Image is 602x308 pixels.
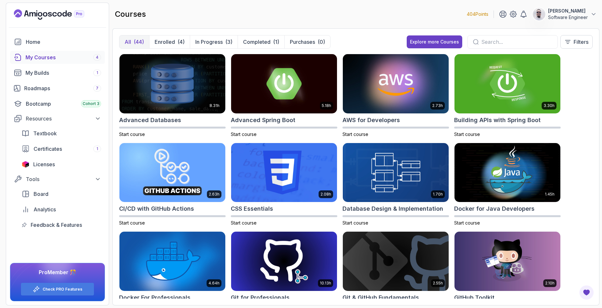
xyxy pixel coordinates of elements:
[33,130,57,137] span: Textbook
[119,116,181,125] h2: Advanced Databases
[231,131,257,137] span: Start course
[10,173,105,185] button: Tools
[225,38,232,46] div: (3)
[33,160,55,168] span: Licenses
[26,100,101,108] div: Bootcamp
[24,84,101,92] div: Roadmaps
[433,281,443,286] p: 2.55h
[96,55,98,60] span: 4
[342,131,368,137] span: Start course
[481,38,552,46] input: Search...
[238,35,284,48] button: Completed(1)
[342,116,400,125] h2: AWS for Developers
[18,218,105,231] a: feedback
[454,131,480,137] span: Start course
[454,204,535,213] h2: Docker for Java Developers
[209,103,219,108] p: 8.31h
[149,35,190,48] button: Enrolled(4)
[22,161,29,168] img: jetbrains icon
[34,145,62,153] span: Certificates
[155,38,175,46] p: Enrolled
[560,35,593,49] button: Filters
[290,38,315,46] p: Purchases
[119,54,225,113] img: Advanced Databases card
[454,143,560,202] img: Docker for Java Developers card
[134,38,144,46] div: (44)
[209,281,219,286] p: 4.64h
[119,220,145,226] span: Start course
[343,143,449,202] img: Database Design & Implementation card
[97,146,98,151] span: 1
[454,54,560,113] img: Building APIs with Spring Boot card
[83,101,99,106] span: Cohort 3
[432,103,443,108] p: 2.73h
[125,38,131,46] p: All
[119,204,194,213] h2: CI/CD with GitHub Actions
[21,283,94,296] button: Check PRO Features
[209,192,219,197] p: 2.63h
[433,192,443,197] p: 1.70h
[10,82,105,95] a: roadmaps
[31,221,82,229] span: Feedback & Features
[579,285,594,300] button: Open Feedback Button
[18,127,105,140] a: textbook
[97,70,98,75] span: 1
[342,293,419,302] h2: Git & GitHub Fundamentals
[284,35,330,48] button: Purchases(0)
[574,38,588,46] p: Filters
[548,14,588,21] p: Software Engineer
[322,103,331,108] p: 5.18h
[343,232,449,291] img: Git & GitHub Fundamentals card
[231,293,290,302] h2: Git for Professionals
[190,35,238,48] button: In Progress(3)
[10,66,105,79] a: builds
[18,158,105,171] a: licenses
[96,86,98,91] span: 7
[454,220,480,226] span: Start course
[26,69,101,77] div: My Builds
[454,232,560,291] img: GitHub Toolkit card
[10,35,105,48] a: home
[454,293,495,302] h2: GitHub Toolkit
[26,38,101,46] div: Home
[43,287,82,292] a: Check PRO Features
[231,220,257,226] span: Start course
[407,35,462,48] button: Explore more Courses
[26,175,101,183] div: Tools
[119,143,225,202] img: CI/CD with GitHub Actions card
[321,192,331,197] p: 2.08h
[26,53,101,61] div: My Courses
[318,38,325,46] div: (0)
[178,38,185,46] div: (4)
[10,113,105,124] button: Resources
[548,8,588,14] p: [PERSON_NAME]
[231,116,295,125] h2: Advanced Spring Boot
[273,38,279,46] div: (1)
[231,54,337,113] img: Advanced Spring Boot card
[231,232,337,291] img: Git for Professionals card
[231,143,337,202] img: CSS Essentials card
[10,97,105,110] a: bootcamp
[454,116,541,125] h2: Building APIs with Spring Boot
[231,204,273,213] h2: CSS Essentials
[533,8,545,20] img: user profile image
[410,39,459,45] div: Explore more Courses
[115,9,146,19] h2: courses
[533,8,597,21] button: user profile image[PERSON_NAME]Software Engineer
[195,38,223,46] p: In Progress
[320,281,331,286] p: 10.13h
[10,51,105,64] a: courses
[342,220,368,226] span: Start course
[545,281,555,286] p: 2.10h
[467,11,488,17] p: 404 Points
[119,35,149,48] button: All(44)
[343,54,449,113] img: AWS for Developers card
[342,204,443,213] h2: Database Design & Implementation
[119,232,225,291] img: Docker For Professionals card
[26,115,101,122] div: Resources
[544,103,555,108] p: 3.30h
[18,203,105,216] a: analytics
[119,293,190,302] h2: Docker For Professionals
[34,206,56,213] span: Analytics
